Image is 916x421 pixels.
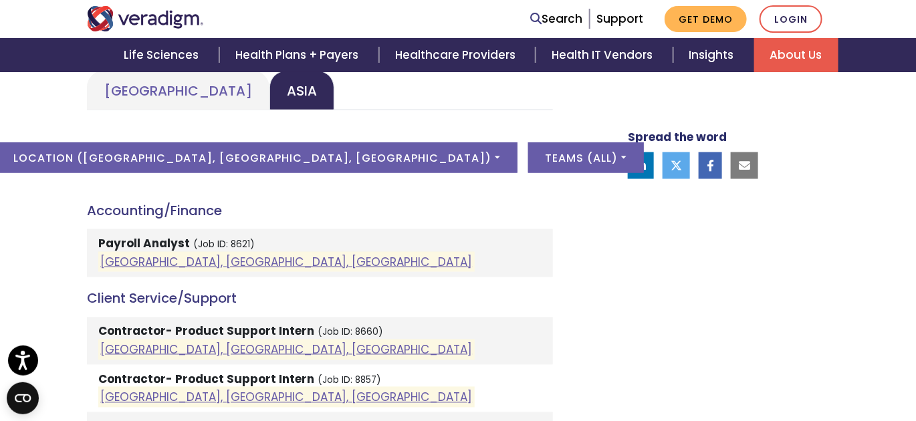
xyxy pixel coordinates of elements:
[193,239,255,251] small: (Job ID: 8621)
[7,382,39,414] button: Open CMP widget
[379,38,536,72] a: Healthcare Providers
[87,71,269,110] a: [GEOGRAPHIC_DATA]
[87,6,204,31] img: Veradigm logo
[108,38,219,72] a: Life Sciences
[665,6,747,32] a: Get Demo
[760,5,822,33] a: Login
[98,236,190,252] strong: Payroll Analyst
[100,254,472,270] a: [GEOGRAPHIC_DATA], [GEOGRAPHIC_DATA], [GEOGRAPHIC_DATA]
[269,71,334,110] a: Asia
[98,323,314,339] strong: Contractor- Product Support Intern
[596,11,643,27] a: Support
[87,291,553,307] h4: Client Service/Support
[100,390,472,406] a: [GEOGRAPHIC_DATA], [GEOGRAPHIC_DATA], [GEOGRAPHIC_DATA]
[628,128,727,144] strong: Spread the word
[673,38,754,72] a: Insights
[98,372,314,388] strong: Contractor- Product Support Intern
[219,38,379,72] a: Health Plans + Payers
[754,38,838,72] a: About Us
[318,326,383,339] small: (Job ID: 8660)
[318,374,381,387] small: (Job ID: 8857)
[530,10,582,28] a: Search
[528,142,644,173] button: Teams (All)
[87,202,553,219] h4: Accounting/Finance
[100,341,472,358] a: [GEOGRAPHIC_DATA], [GEOGRAPHIC_DATA], [GEOGRAPHIC_DATA]
[536,38,673,72] a: Health IT Vendors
